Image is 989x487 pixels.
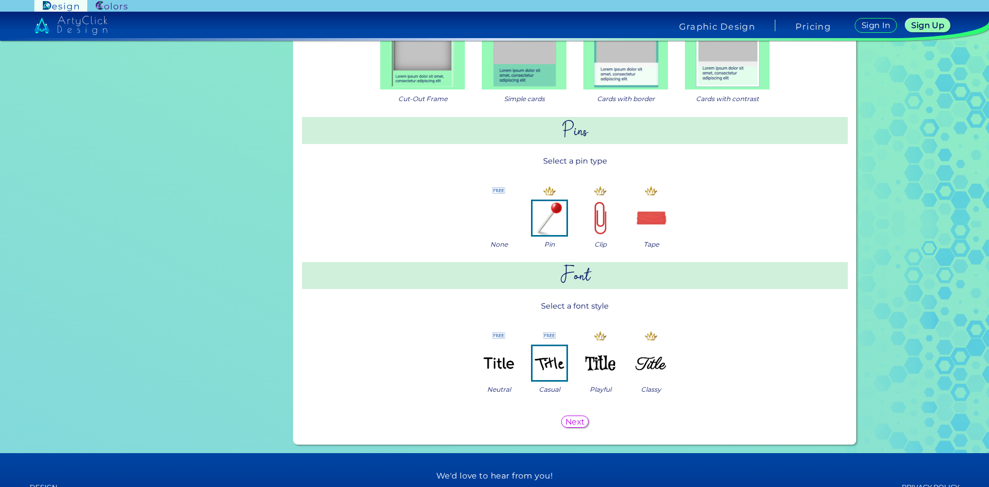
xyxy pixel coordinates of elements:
img: icon_premium_gold.svg [645,329,657,342]
span: Simple cards [504,94,545,104]
span: Cut-Out Frame [398,94,447,104]
img: artyclick_design_logo_white_combined_path.svg [34,16,107,35]
img: ex-mb-font-style-1.png [482,346,516,380]
h4: Graphic Design [679,22,755,31]
a: Sign Up [905,19,950,32]
img: ex-mb-font-style-3.png [583,346,617,380]
span: Classy [641,384,661,394]
img: ex-mb-pin-style-0.jpg [482,201,516,235]
span: Cards with contrast [696,94,759,104]
span: Neutral [487,384,511,394]
img: frame_cards_on_top.jpg [583,5,668,89]
img: ex-mb-font-style-2.png [533,346,566,380]
img: frame_invert.jpg [380,5,465,89]
img: frame_cards_on_top_bw.jpg [685,5,770,89]
a: Pricing [795,22,831,31]
img: icon_free.svg [543,329,556,342]
span: Casual [539,384,560,394]
img: ex-mb-pin-style-4.png [634,201,668,235]
img: icon_free.svg [492,184,505,197]
img: frame_cards_standard.jpg [482,5,566,89]
span: Playful [590,384,611,394]
img: icon_premium_gold.svg [645,184,657,197]
img: icon_premium_gold.svg [594,329,607,342]
h5: Sign In [862,21,891,29]
h5: Sign Up [911,21,944,29]
span: Tape [644,239,659,249]
p: Select a font style [302,296,848,316]
p: Select a pin type [302,151,848,171]
span: Cards with border [597,94,655,104]
img: ex-mb-font-style-4.png [634,346,668,380]
span: None [490,239,508,249]
img: icon_premium_gold.svg [543,184,556,197]
img: icon_free.svg [492,329,505,342]
img: icon_premium_gold.svg [594,184,607,197]
h5: Next [565,418,585,426]
span: Pin [544,239,555,249]
img: ex-mb-pin-style-3.jpg [583,201,617,235]
img: ex-mb-pin-style-2.jpg [533,201,566,235]
span: Clip [594,239,607,249]
h2: Font [302,262,848,289]
img: ArtyClick Colors logo [96,1,127,11]
h5: We'd love to hear from you! [227,471,762,481]
a: Sign In [855,18,897,33]
h2: Pins [302,117,848,144]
